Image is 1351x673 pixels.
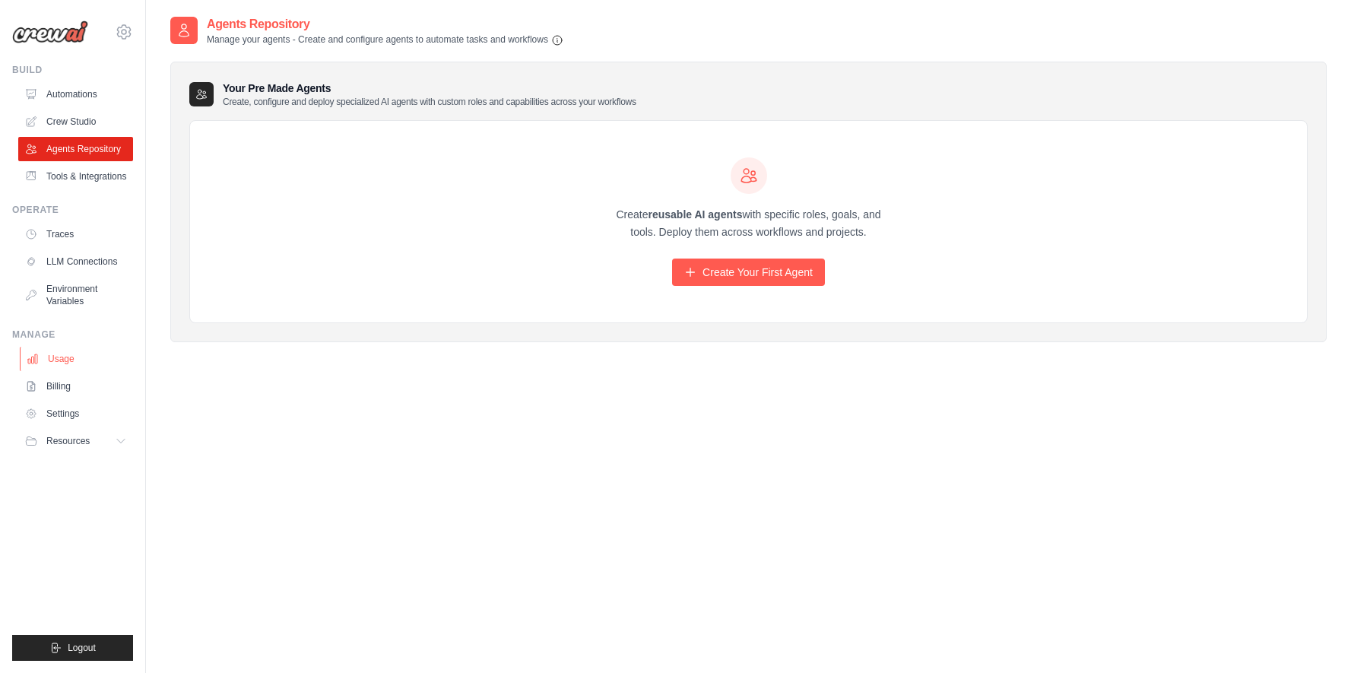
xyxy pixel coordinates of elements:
[18,164,133,189] a: Tools & Integrations
[207,15,563,33] h2: Agents Repository
[223,81,636,108] h3: Your Pre Made Agents
[223,96,636,108] p: Create, configure and deploy specialized AI agents with custom roles and capabilities across your...
[12,204,133,216] div: Operate
[603,206,895,241] p: Create with specific roles, goals, and tools. Deploy them across workflows and projects.
[18,249,133,274] a: LLM Connections
[18,277,133,313] a: Environment Variables
[648,208,742,221] strong: reusable AI agents
[12,635,133,661] button: Logout
[18,222,133,246] a: Traces
[68,642,96,654] span: Logout
[46,435,90,447] span: Resources
[18,110,133,134] a: Crew Studio
[18,82,133,106] a: Automations
[18,374,133,398] a: Billing
[12,64,133,76] div: Build
[18,137,133,161] a: Agents Repository
[12,21,88,43] img: Logo
[672,259,825,286] a: Create Your First Agent
[18,402,133,426] a: Settings
[207,33,563,46] p: Manage your agents - Create and configure agents to automate tasks and workflows
[20,347,135,371] a: Usage
[12,329,133,341] div: Manage
[18,429,133,453] button: Resources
